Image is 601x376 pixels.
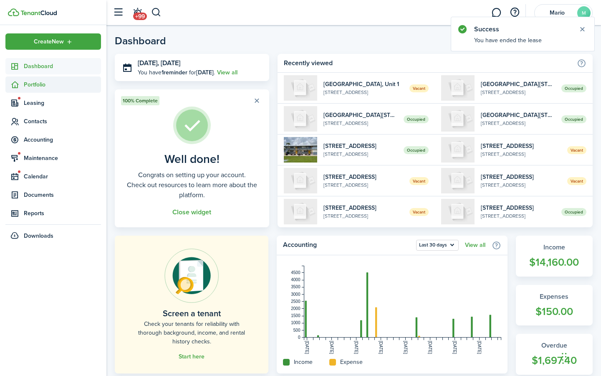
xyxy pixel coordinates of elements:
tspan: [DATE] [452,341,457,354]
img: 1 [284,75,317,101]
span: Downloads [24,231,53,240]
a: Overdue$1,697.40 [516,334,593,375]
a: Expenses$150.00 [516,285,593,326]
a: Start here [179,353,205,360]
avatar-text: M [577,6,591,20]
tspan: 2500 [291,299,301,304]
h3: [DATE], [DATE] [138,58,263,69]
widget-list-item-title: [STREET_ADDRESS] [481,142,561,150]
span: Calendar [24,172,101,181]
tspan: 0 [298,335,300,340]
span: Occupied [404,115,429,123]
widget-stats-title: Overdue [524,340,584,351]
span: Leasing [24,99,101,107]
tspan: [DATE] [477,341,482,354]
home-widget-title: Recently viewed [284,58,573,68]
span: Dashboard [24,62,101,71]
widget-list-item-title: [STREET_ADDRESS] [481,203,555,212]
button: Open sidebar [110,5,126,20]
notify-body: You have ended the lease [451,36,594,51]
span: +99 [133,13,147,20]
widget-list-item-description: [STREET_ADDRESS] [323,89,404,96]
widget-list-item-title: [STREET_ADDRESS] [323,142,398,150]
button: Close notify [576,23,588,35]
a: Reports [5,205,101,221]
tspan: [DATE] [379,341,383,354]
widget-list-item-description: [STREET_ADDRESS] [323,119,398,127]
widget-list-item-description: [STREET_ADDRESS] [481,89,555,96]
button: Open resource center [508,5,522,20]
a: View all [217,68,237,77]
span: Documents [24,191,101,199]
span: Occupied [561,115,586,123]
span: Occupied [404,146,429,154]
a: Income$14,160.00 [516,236,593,277]
home-placeholder-description: Check your tenants for reliability with thorough background, income, and rental history checks. [134,320,250,346]
button: Close [251,95,263,107]
button: Close widget [172,208,211,216]
tspan: 3000 [291,292,301,297]
span: Vacant [567,146,586,154]
div: Drag [562,344,567,369]
widget-stats-title: Income [524,242,584,252]
home-widget-title: Accounting [283,240,412,251]
tspan: [DATE] [354,341,359,354]
span: Reports [24,209,101,218]
widget-list-item-title: [GEOGRAPHIC_DATA], Unit 1 [323,80,404,89]
tspan: [DATE] [330,341,334,354]
span: Occupied [561,84,586,92]
tspan: 1000 [291,320,301,325]
b: 1 reminder [162,68,189,77]
iframe: Chat Widget [559,336,601,376]
img: 422 [441,75,475,101]
widget-list-item-title: [STREET_ADDRESS] [323,203,404,212]
header-page-title: Dashboard [115,36,166,46]
span: Mario [540,10,574,16]
widget-list-item-description: [STREET_ADDRESS] [323,181,404,189]
a: Dashboard [5,58,101,74]
notify-title: Success [474,24,570,34]
widget-stats-count: $14,160.00 [524,254,584,270]
widget-list-item-description: [STREET_ADDRESS] [481,150,561,158]
span: Create New [34,39,64,45]
tspan: 4500 [291,270,301,275]
button: Open menu [416,240,459,251]
img: 506 [284,168,317,193]
img: 423 [441,106,475,132]
span: Vacant [409,84,429,92]
tspan: [DATE] [403,341,408,354]
widget-stats-count: $150.00 [524,304,584,320]
img: 507 [441,199,475,224]
widget-list-item-description: [STREET_ADDRESS] [481,212,555,220]
a: Messaging [488,2,504,23]
img: Online payments [164,249,219,303]
widget-list-item-description: [STREET_ADDRESS] [323,212,404,220]
b: [DATE] [196,68,214,77]
widget-list-item-description: [STREET_ADDRESS] [323,150,398,158]
span: Occupied [561,208,586,216]
img: 501 [284,137,317,163]
button: Open menu [5,33,101,50]
p: You have for . [138,68,215,77]
widget-list-item-description: [STREET_ADDRESS] [481,181,561,189]
well-done-description: Congrats on setting up your account. Check out resources to learn more about the platform. [121,170,263,200]
widget-list-item-title: [GEOGRAPHIC_DATA][STREET_ADDRESS] [323,111,398,119]
span: 100% Complete [123,97,158,104]
home-widget-title: Income [294,358,313,366]
img: 504 [441,137,475,163]
home-placeholder-title: Screen a tenant [163,307,221,320]
img: TenantCloud [20,10,57,15]
a: View all [465,242,485,249]
a: Notifications [129,2,145,23]
tspan: [DATE] [305,341,310,354]
img: TenantCloud [8,8,19,16]
span: Contacts [24,117,101,126]
button: Search [151,5,162,20]
widget-stats-count: $1,697.40 [524,353,584,368]
tspan: 4000 [291,277,301,282]
tspan: 2000 [291,306,301,311]
widget-stats-title: Expenses [524,292,584,302]
well-done-title: Well done! [164,152,220,166]
span: Vacant [567,177,586,185]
